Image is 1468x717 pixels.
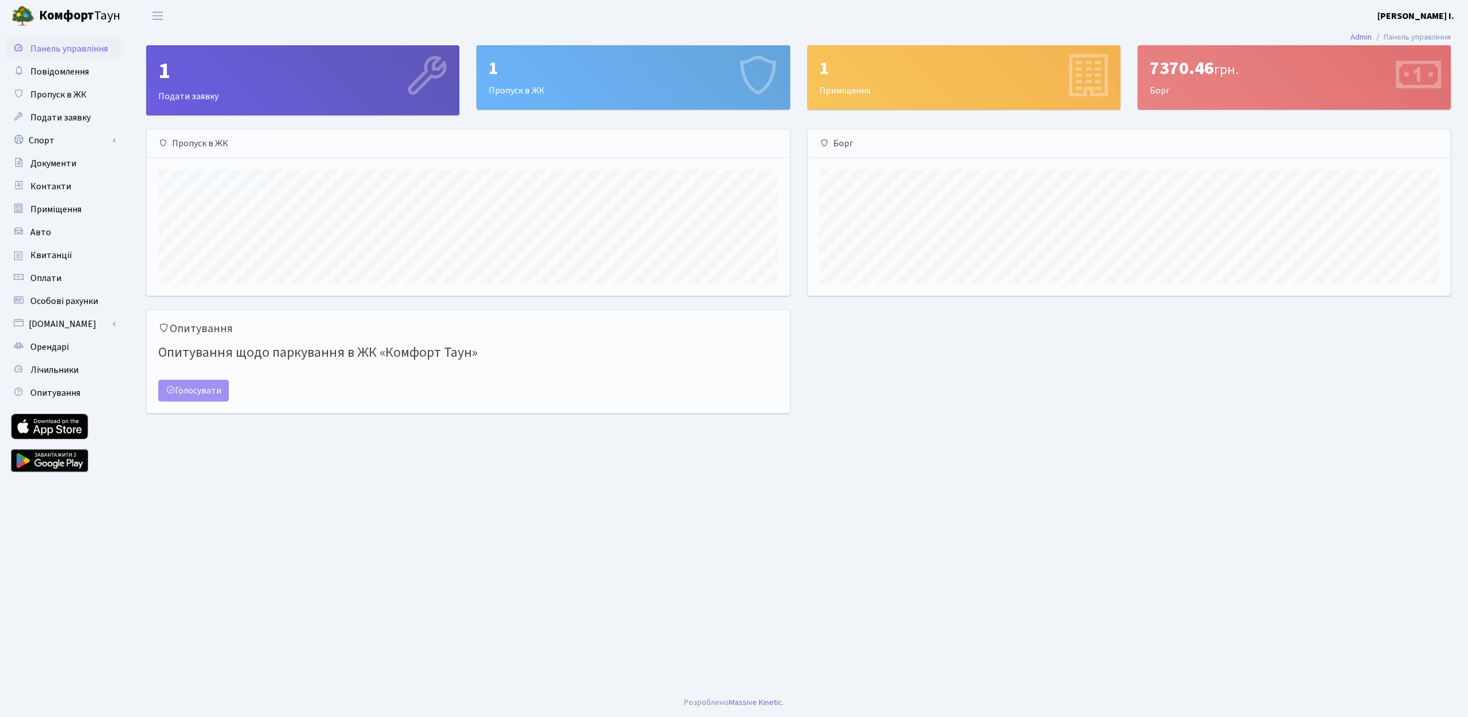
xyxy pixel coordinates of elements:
span: Особові рахунки [30,295,98,307]
a: Massive Kinetic [729,696,782,708]
span: Лічильники [30,364,79,376]
div: 7370.46 [1150,57,1439,79]
a: Admin [1350,31,1372,43]
b: Комфорт [39,6,94,25]
a: Опитування [6,381,120,404]
nav: breadcrumb [1333,25,1468,49]
h4: Опитування щодо паркування в ЖК «Комфорт Таун» [158,340,778,366]
span: Повідомлення [30,65,89,78]
span: Квитанції [30,249,72,262]
a: Пропуск в ЖК [6,83,120,106]
li: Панель управління [1372,31,1451,44]
h5: Опитування [158,322,778,336]
span: Подати заявку [30,111,91,124]
div: Подати заявку [147,46,459,115]
a: Оплати [6,267,120,290]
a: Квитанції [6,244,120,267]
a: 1Подати заявку [146,45,459,115]
a: Розроблено [684,696,729,708]
a: Документи [6,152,120,175]
div: . [684,696,784,709]
div: Пропуск в ЖК [477,46,789,109]
a: [DOMAIN_NAME] [6,313,120,336]
a: Спорт [6,129,120,152]
a: 1Приміщення [807,45,1120,110]
a: Подати заявку [6,106,120,129]
a: Повідомлення [6,60,120,83]
div: Борг [808,130,1451,158]
div: 1 [819,57,1108,79]
a: Голосувати [158,380,229,402]
span: Приміщення [30,203,81,216]
span: Пропуск в ЖК [30,88,87,101]
a: [PERSON_NAME] І. [1377,9,1454,23]
div: Борг [1138,46,1450,109]
span: Авто [30,226,51,239]
a: Контакти [6,175,120,198]
div: 1 [158,57,447,85]
a: Особові рахунки [6,290,120,313]
a: Лічильники [6,358,120,381]
span: Таун [39,6,120,26]
a: Панель управління [6,37,120,60]
a: 1Пропуск в ЖК [477,45,790,110]
span: Документи [30,157,76,170]
span: Панель управління [30,42,108,55]
span: Опитування [30,387,80,399]
div: Пропуск в ЖК [147,130,790,158]
button: Переключити навігацію [143,6,172,25]
img: logo.png [11,5,34,28]
span: Контакти [30,180,71,193]
div: Приміщення [808,46,1120,109]
a: Авто [6,221,120,244]
span: Оплати [30,272,61,285]
div: 1 [489,57,778,79]
a: Приміщення [6,198,120,221]
span: грн. [1214,60,1239,80]
span: Орендарі [30,341,69,353]
b: [PERSON_NAME] І. [1377,10,1454,22]
a: Орендарі [6,336,120,358]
